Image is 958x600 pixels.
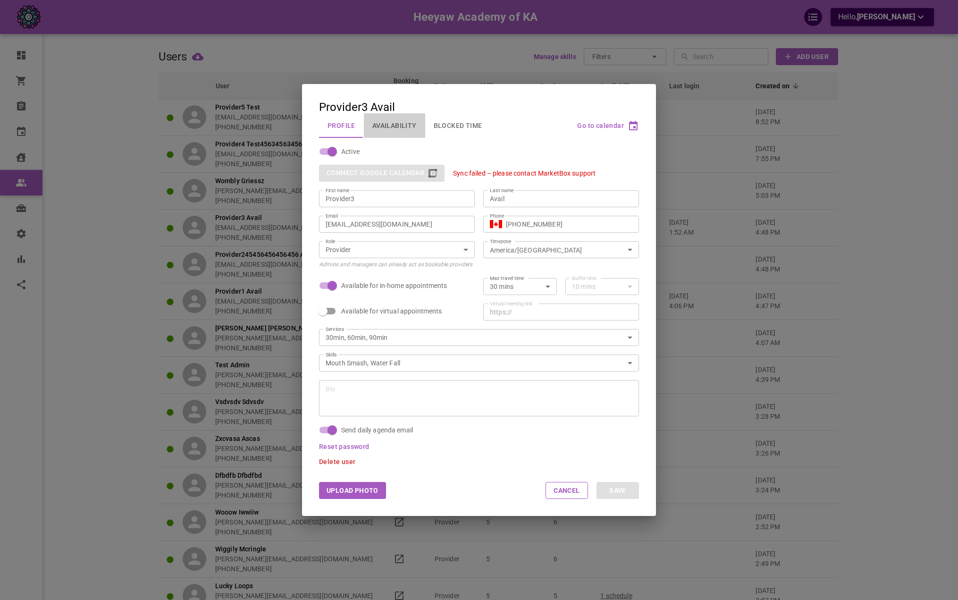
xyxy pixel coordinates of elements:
[319,113,364,138] button: Profile
[546,482,588,499] button: Cancel
[326,245,468,254] div: Provider
[341,425,413,435] span: Send daily agenda email
[572,275,597,282] label: Buffer time
[341,147,360,156] span: Active
[326,238,336,245] label: Role
[453,169,596,177] p: Sync failed – please contact MarketBox support
[490,282,550,291] div: 30 mins
[319,458,355,465] button: Delete user
[490,217,502,231] button: Select country
[326,351,337,358] label: Skills
[490,212,504,220] label: Phone
[490,307,512,317] p: https://
[326,212,338,220] label: Email
[326,326,344,333] label: Services
[319,482,386,499] button: Upload Photo
[490,187,513,194] label: Last name
[577,122,639,129] button: Go to calendar
[490,275,524,282] label: Max travel time
[319,443,370,450] button: Reset password
[425,113,491,138] button: Blocked Time
[572,282,632,291] div: 10 mins
[319,261,472,268] span: Admins and managers can already act as bookable providers
[326,333,632,342] div: 30min, 60min, 90min
[364,113,425,138] button: Availability
[577,122,624,129] span: Go to calendar
[326,187,349,194] label: First name
[506,220,632,229] input: +1 (702) 123-4567
[490,300,532,307] label: Virtual meeting link
[319,101,395,113] div: Provider3 Avail
[341,306,442,316] span: Available for virtual appointments
[490,238,512,245] label: Timezone
[326,358,632,368] div: Mouth Smash, Water Fall
[623,243,637,256] button: Open
[341,281,447,290] span: Available for in-home appointments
